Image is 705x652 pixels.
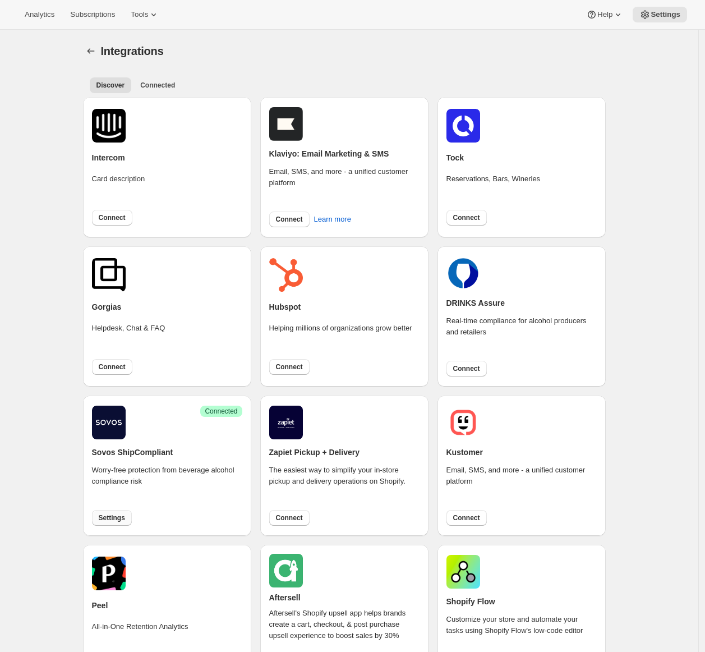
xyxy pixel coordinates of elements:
[25,10,54,19] span: Analytics
[99,213,126,222] span: Connect
[92,323,165,350] div: Helpdesk, Chat & FAQ
[446,315,597,353] div: Real-time compliance for alcohol producers and retailers
[446,173,541,200] div: Reservations, Bars, Wineries
[269,465,420,503] div: The easiest way to simplify your in-store pickup and delivery operations on Shopify.
[269,148,389,159] h2: Klaviyo: Email Marketing & SMS
[92,406,126,439] img: shipcompliant.png
[70,10,115,19] span: Subscriptions
[269,447,360,458] h2: Zapiet Pickup + Delivery
[446,465,597,503] div: Email, SMS, and more - a unified customer platform
[269,323,412,350] div: Helping millions of organizations grow better
[446,555,480,589] img: shopifyflow.png
[92,173,145,200] div: Card description
[633,7,687,22] button: Settings
[446,297,505,309] h2: DRINKS Assure
[92,152,125,163] h2: Intercom
[276,362,303,371] span: Connect
[140,81,175,90] span: Connected
[446,256,480,290] img: drinks.png
[307,210,358,228] button: Learn more
[651,10,680,19] span: Settings
[96,81,125,90] span: Discover
[597,10,612,19] span: Help
[18,7,61,22] button: Analytics
[269,406,303,439] img: zapiet.jpg
[269,301,301,313] h2: Hubspot
[269,258,303,292] img: hubspot.png
[453,364,480,373] span: Connect
[446,152,464,163] h2: Tock
[92,465,242,503] div: Worry-free protection from beverage alcohol compliance risk
[446,447,483,458] h2: Kustomer
[314,214,351,225] span: Learn more
[92,109,126,143] img: intercom.png
[269,166,420,204] div: Email, SMS, and more - a unified customer platform
[446,210,487,226] button: Connect
[269,212,310,227] button: Connect
[92,447,173,458] h2: Sovos ShipCompliant
[276,215,303,224] span: Connect
[90,77,132,93] button: All customers
[269,510,310,526] button: Connect
[124,7,166,22] button: Tools
[446,361,487,376] button: Connect
[446,109,480,143] img: tockicon.png
[269,554,303,587] img: aftersell.png
[276,513,303,522] span: Connect
[92,621,188,648] div: All-in-One Retention Analytics
[92,600,108,611] h2: Peel
[83,43,99,59] button: Settings
[99,513,125,522] span: Settings
[63,7,122,22] button: Subscriptions
[269,359,310,375] button: Connect
[101,45,164,57] span: Integrations
[269,592,301,603] h2: Aftersell
[446,510,487,526] button: Connect
[92,359,132,375] button: Connect
[131,10,148,19] span: Tools
[205,407,237,416] span: Connected
[92,557,126,590] img: peel.png
[92,510,132,526] button: Settings
[446,614,597,652] div: Customize your store and automate your tasks using Shopify Flow's low-code editor
[92,210,132,226] button: Connect
[453,513,480,522] span: Connect
[92,258,126,292] img: gorgias.png
[99,362,126,371] span: Connect
[446,596,495,607] h2: Shopify Flow
[579,7,630,22] button: Help
[453,213,480,222] span: Connect
[92,301,122,313] h2: Gorgias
